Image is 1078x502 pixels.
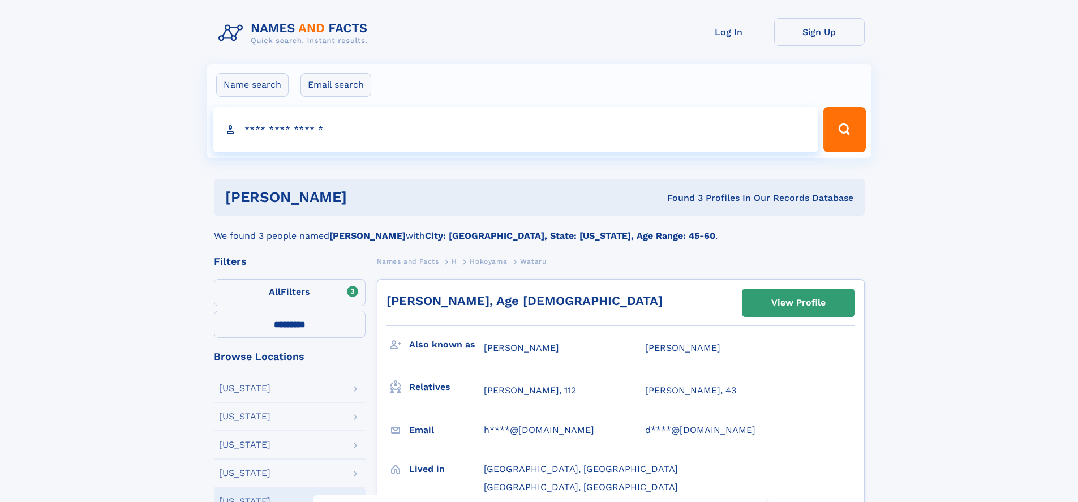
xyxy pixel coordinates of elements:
[452,258,457,265] span: H
[219,412,270,421] div: [US_STATE]
[216,73,289,97] label: Name search
[213,107,819,152] input: search input
[484,464,678,474] span: [GEOGRAPHIC_DATA], [GEOGRAPHIC_DATA]
[409,421,484,440] h3: Email
[219,440,270,449] div: [US_STATE]
[684,18,774,46] a: Log In
[386,294,663,308] a: [PERSON_NAME], Age [DEMOGRAPHIC_DATA]
[219,469,270,478] div: [US_STATE]
[425,230,715,241] b: City: [GEOGRAPHIC_DATA], State: [US_STATE], Age Range: 45-60
[409,460,484,479] h3: Lived in
[214,351,366,362] div: Browse Locations
[214,216,865,243] div: We found 3 people named with .
[409,335,484,354] h3: Also known as
[300,73,371,97] label: Email search
[214,18,377,49] img: Logo Names and Facts
[742,289,854,316] a: View Profile
[470,258,507,265] span: Hokoyama
[409,377,484,397] h3: Relatives
[484,342,559,353] span: [PERSON_NAME]
[377,254,439,268] a: Names and Facts
[214,279,366,306] label: Filters
[470,254,507,268] a: Hokoyama
[774,18,865,46] a: Sign Up
[771,290,826,316] div: View Profile
[645,342,720,353] span: [PERSON_NAME]
[507,192,853,204] div: Found 3 Profiles In Our Records Database
[269,286,281,297] span: All
[219,384,270,393] div: [US_STATE]
[823,107,865,152] button: Search Button
[225,190,507,204] h1: [PERSON_NAME]
[329,230,406,241] b: [PERSON_NAME]
[520,258,547,265] span: Wataru
[484,384,576,397] a: [PERSON_NAME], 112
[214,256,366,267] div: Filters
[645,384,736,397] a: [PERSON_NAME], 43
[452,254,457,268] a: H
[484,482,678,492] span: [GEOGRAPHIC_DATA], [GEOGRAPHIC_DATA]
